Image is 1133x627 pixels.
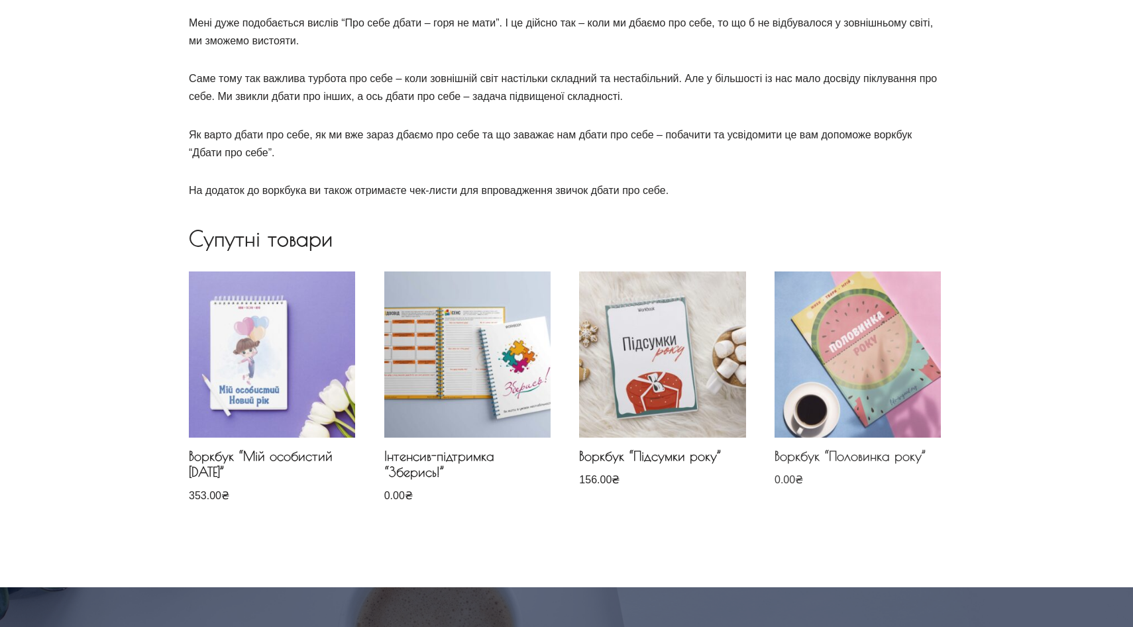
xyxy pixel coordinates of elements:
[775,271,941,438] img: Воркбук "Половинка року"
[189,70,944,105] p: Саме тому так важлива турбота про себе – коли зовнішній світ настільки складний та нестабільний. ...
[189,271,355,438] img: Воркбук "Мій особистий Новий рік"
[189,490,229,501] bdi: 353.00
[384,271,551,438] img: Інтенсив-підтримка "Зберись!"
[189,126,944,162] p: Як варто дбати про себе, як ми вже зараз дбаємо про себе та що заважає нам дбати про себе – побач...
[579,271,745,489] a: Воркбук "Підсумки року"Воркбук “Підсумки року” 156.00₴
[579,474,620,485] bdi: 156.00
[405,490,413,501] span: ₴
[189,181,944,199] p: На додаток до воркбука ви також отримаєте чек-листи для впровадження звичок дбати про себе.
[221,490,229,501] span: ₴
[775,271,941,489] a: Воркбук "Половинка року"Воркбук “Половинка року” 0.00₴
[612,474,620,485] span: ₴
[189,226,944,251] h2: Супутні товари
[384,448,551,487] h2: Інтенсив-підтримка “Зберись!”
[775,448,941,471] h2: Воркбук “Половинка року”
[189,271,355,505] a: Воркбук "Мій особистий Новий рік"Воркбук “Мій особистий [DATE]” 353.00₴
[795,474,803,485] span: ₴
[189,14,944,50] p: Мені дуже подобається вислів “Про себе дбати – горя не мати”. І це дійсно так – коли ми дбаємо пр...
[384,271,551,505] a: Інтенсив-підтримка "Зберись!"Інтенсив-підтримка “Зберись!” 0.00₴
[384,490,413,501] bdi: 0.00
[579,271,745,438] img: Воркбук "Підсумки року"
[579,448,745,471] h2: Воркбук “Підсумки року”
[189,448,355,487] h2: Воркбук “Мій особистий [DATE]”
[775,474,803,485] bdi: 0.00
